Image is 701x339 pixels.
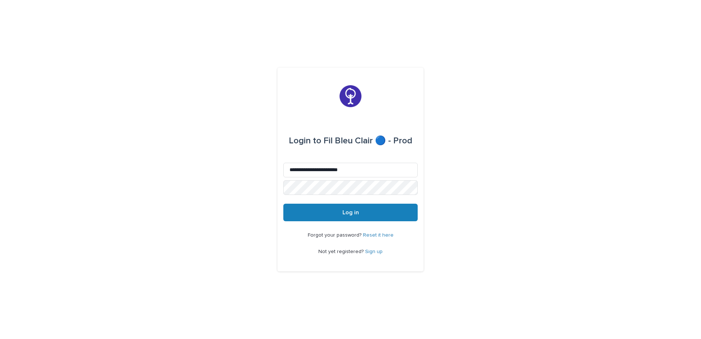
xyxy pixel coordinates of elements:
span: Log in [342,210,359,215]
button: Log in [283,204,418,221]
div: Fil Bleu Clair 🔵 - Prod [289,131,412,151]
span: Login to [289,136,321,145]
img: JzSyWMYZRrOrwMBeQwjA [340,85,361,107]
a: Reset it here [363,233,394,238]
span: Not yet registered? [318,249,365,254]
a: Sign up [365,249,383,254]
span: Forgot your password? [308,233,363,238]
